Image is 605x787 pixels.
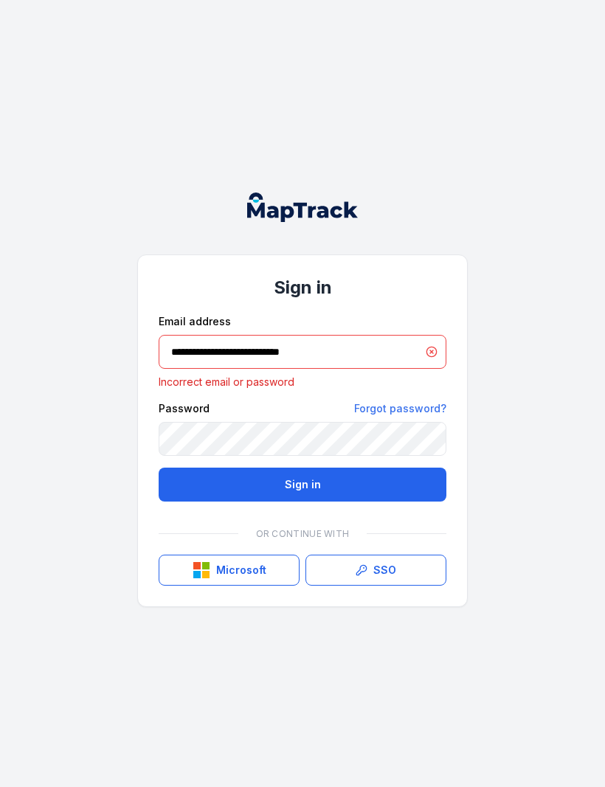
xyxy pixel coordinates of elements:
button: Microsoft [159,555,300,586]
nav: Global [229,193,376,222]
label: Email address [159,314,231,329]
label: Password [159,401,210,416]
h1: Sign in [159,276,446,299]
div: Or continue with [159,519,446,549]
a: SSO [305,555,446,586]
p: Incorrect email or password [159,375,446,389]
a: Forgot password? [354,401,446,416]
button: Sign in [159,468,446,502]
